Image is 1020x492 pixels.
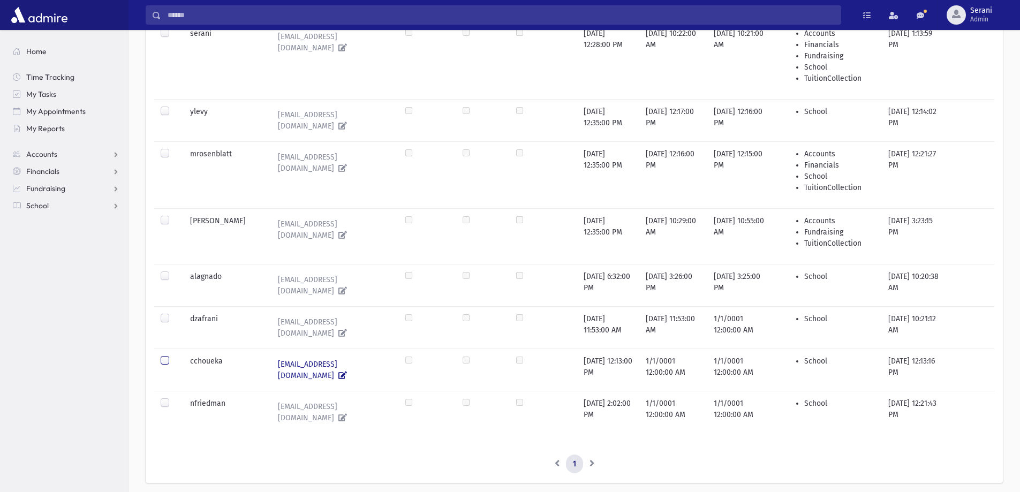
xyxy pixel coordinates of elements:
[4,163,128,180] a: Financials
[269,355,393,384] a: [EMAIL_ADDRESS][DOMAIN_NAME]
[184,21,262,99] td: serani
[577,306,639,349] td: [DATE] 11:53:00 AM
[269,215,393,244] a: [EMAIL_ADDRESS][DOMAIN_NAME]
[804,182,875,193] li: TuitionCollection
[577,21,639,99] td: [DATE] 12:28:00 PM
[26,124,65,133] span: My Reports
[639,99,707,141] td: [DATE] 12:17:00 PM
[707,21,777,99] td: [DATE] 10:21:00 AM
[26,149,57,159] span: Accounts
[804,226,875,238] li: Fundraising
[970,15,992,24] span: Admin
[26,201,49,210] span: School
[804,398,875,409] li: School
[639,208,707,264] td: [DATE] 10:29:00 AM
[639,141,707,208] td: [DATE] 12:16:00 PM
[882,306,950,349] td: [DATE] 10:21:12 AM
[804,355,875,367] li: School
[4,197,128,214] a: School
[161,5,841,25] input: Search
[882,21,950,99] td: [DATE] 1:13:59 PM
[639,391,707,433] td: 1/1/0001 12:00:00 AM
[804,62,875,73] li: School
[707,208,777,264] td: [DATE] 10:55:00 AM
[639,349,707,391] td: 1/1/0001 12:00:00 AM
[804,39,875,50] li: Financials
[804,73,875,84] li: TuitionCollection
[184,264,262,306] td: alagnado
[639,21,707,99] td: [DATE] 10:22:00 AM
[577,264,639,306] td: [DATE] 6:32:00 PM
[882,208,950,264] td: [DATE] 3:23:15 PM
[566,455,583,474] a: 1
[269,398,393,427] a: [EMAIL_ADDRESS][DOMAIN_NAME]
[804,313,875,324] li: School
[26,72,74,82] span: Time Tracking
[269,271,393,300] a: [EMAIL_ADDRESS][DOMAIN_NAME]
[882,391,950,433] td: [DATE] 12:21:43 PM
[184,306,262,349] td: dzafrani
[804,171,875,182] li: School
[4,43,128,60] a: Home
[707,99,777,141] td: [DATE] 12:16:00 PM
[882,99,950,141] td: [DATE] 12:14:02 PM
[4,146,128,163] a: Accounts
[804,238,875,249] li: TuitionCollection
[4,69,128,86] a: Time Tracking
[882,141,950,208] td: [DATE] 12:21:27 PM
[804,106,875,117] li: School
[269,106,393,135] a: [EMAIL_ADDRESS][DOMAIN_NAME]
[804,215,875,226] li: Accounts
[577,208,639,264] td: [DATE] 12:35:00 PM
[4,180,128,197] a: Fundraising
[882,264,950,306] td: [DATE] 10:20:38 AM
[639,306,707,349] td: [DATE] 11:53:00 AM
[26,166,59,176] span: Financials
[269,313,393,342] a: [EMAIL_ADDRESS][DOMAIN_NAME]
[269,148,393,177] a: [EMAIL_ADDRESS][DOMAIN_NAME]
[804,28,875,39] li: Accounts
[577,99,639,141] td: [DATE] 12:35:00 PM
[639,264,707,306] td: [DATE] 3:26:00 PM
[26,47,47,56] span: Home
[184,141,262,208] td: mrosenblatt
[970,6,992,15] span: Serani
[26,184,65,193] span: Fundraising
[9,4,70,26] img: AdmirePro
[707,306,777,349] td: 1/1/0001 12:00:00 AM
[707,349,777,391] td: 1/1/0001 12:00:00 AM
[184,99,262,141] td: ylevy
[804,271,875,282] li: School
[184,391,262,433] td: nfriedman
[26,89,56,99] span: My Tasks
[184,208,262,264] td: [PERSON_NAME]
[269,28,393,57] a: [EMAIL_ADDRESS][DOMAIN_NAME]
[804,148,875,160] li: Accounts
[577,391,639,433] td: [DATE] 2:02:00 PM
[4,86,128,103] a: My Tasks
[26,107,86,116] span: My Appointments
[184,349,262,391] td: cchoueka
[4,103,128,120] a: My Appointments
[577,349,639,391] td: [DATE] 12:13:00 PM
[577,141,639,208] td: [DATE] 12:35:00 PM
[707,264,777,306] td: [DATE] 3:25:00 PM
[804,160,875,171] li: Financials
[707,391,777,433] td: 1/1/0001 12:00:00 AM
[4,120,128,137] a: My Reports
[707,141,777,208] td: [DATE] 12:15:00 PM
[882,349,950,391] td: [DATE] 12:13:16 PM
[804,50,875,62] li: Fundraising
